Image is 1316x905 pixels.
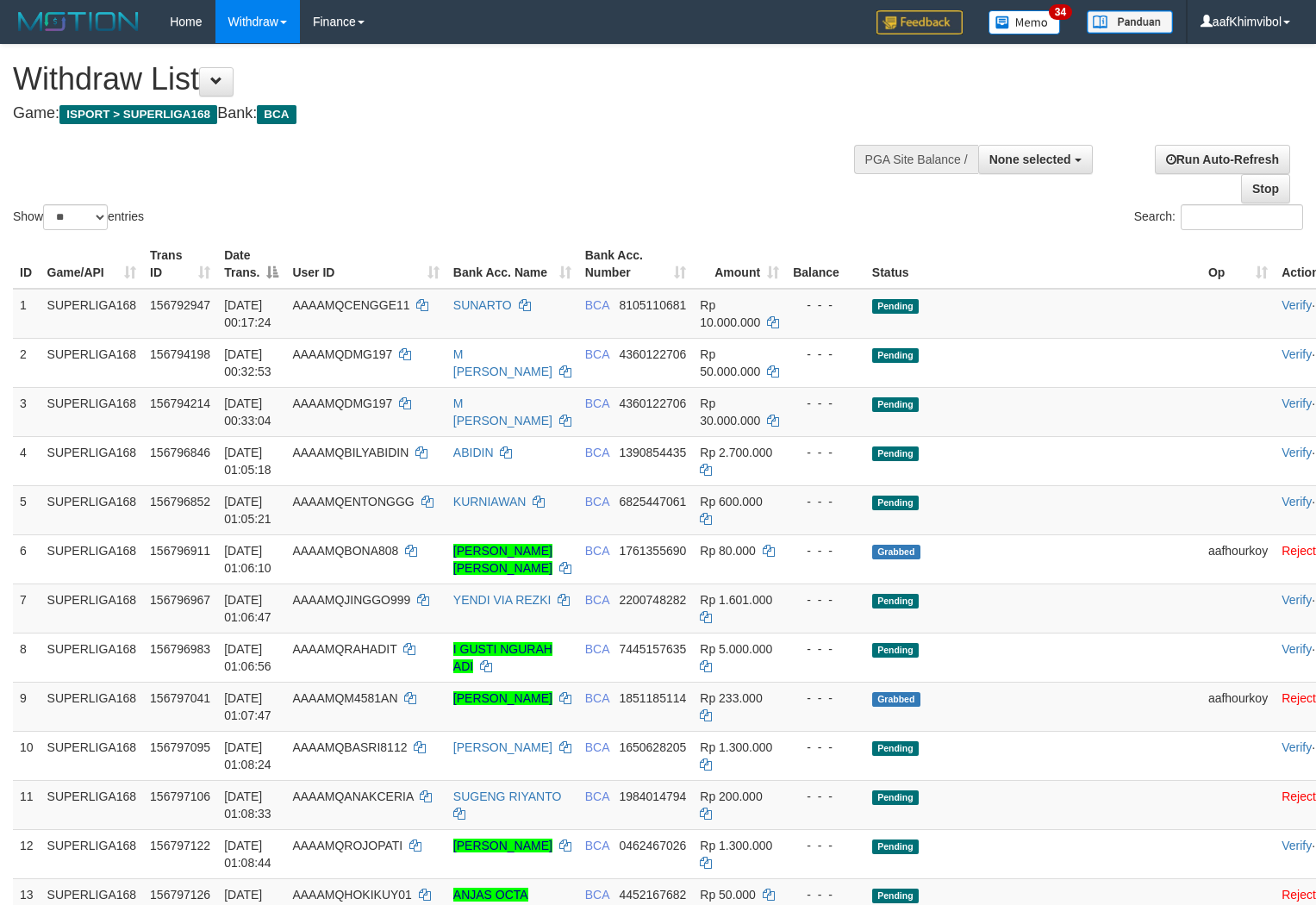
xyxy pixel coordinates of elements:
[793,739,858,756] div: - - -
[41,584,144,633] td: SUPERLIGA168
[13,682,41,731] td: 9
[700,691,762,705] span: Rp 233.000
[619,298,686,312] span: Copy 8105110681 to clipboard
[700,740,772,754] span: Rp 1.300.000
[453,298,512,312] a: SUNARTO
[1282,642,1312,656] a: Verify
[585,642,609,656] span: BCA
[872,397,919,412] span: Pending
[1181,204,1303,230] input: Search:
[585,446,609,459] span: BCA
[876,10,963,34] img: Feedback.jpg
[786,240,865,289] th: Balance
[41,731,144,780] td: SUPERLIGA168
[13,780,41,829] td: 11
[700,347,760,378] span: Rp 50.000.000
[292,790,413,803] span: AAAAMQANAKCERIA
[619,446,686,459] span: Copy 1390854435 to clipboard
[257,105,296,124] span: BCA
[150,642,210,656] span: 156796983
[224,593,271,624] span: [DATE] 01:06:47
[700,298,760,329] span: Rp 10.000.000
[13,105,860,122] h4: Game: Bank:
[1282,298,1312,312] a: Verify
[150,544,210,558] span: 156796911
[446,240,578,289] th: Bank Acc. Name: activate to sort column ascending
[585,495,609,509] span: BCA
[989,10,1061,34] img: Button%20Memo.svg
[224,839,271,870] span: [DATE] 01:08:44
[150,740,210,754] span: 156797095
[793,542,858,559] div: - - -
[1087,10,1173,34] img: panduan.png
[13,9,144,34] img: MOTION_logo.png
[872,348,919,363] span: Pending
[453,347,552,378] a: M [PERSON_NAME]
[13,289,41,339] td: 1
[453,839,552,852] a: [PERSON_NAME]
[41,780,144,829] td: SUPERLIGA168
[700,839,772,852] span: Rp 1.300.000
[285,240,446,289] th: User ID: activate to sort column ascending
[700,888,756,902] span: Rp 50.000
[793,444,858,461] div: - - -
[700,544,756,558] span: Rp 80.000
[224,446,271,477] span: [DATE] 01:05:18
[619,888,686,902] span: Copy 4452167682 to clipboard
[292,691,397,705] span: AAAAMQM4581AN
[793,640,858,658] div: - - -
[41,387,144,436] td: SUPERLIGA168
[13,485,41,534] td: 5
[585,396,609,410] span: BCA
[872,839,919,854] span: Pending
[224,740,271,771] span: [DATE] 01:08:24
[217,240,285,289] th: Date Trans.: activate to sort column descending
[619,544,686,558] span: Copy 1761355690 to clipboard
[578,240,694,289] th: Bank Acc. Number: activate to sort column ascending
[1282,888,1316,902] a: Reject
[41,633,144,682] td: SUPERLIGA168
[585,298,609,312] span: BCA
[41,534,144,584] td: SUPERLIGA168
[872,643,919,658] span: Pending
[292,544,398,558] span: AAAAMQBONA808
[453,593,552,607] a: YENDI VIA REZKI
[13,62,860,97] h1: Withdraw List
[872,545,920,559] span: Grabbed
[292,593,410,607] span: AAAAMQJINGGO999
[1134,204,1303,230] label: Search:
[150,446,210,459] span: 156796846
[224,642,271,673] span: [DATE] 01:06:56
[585,740,609,754] span: BCA
[1282,593,1312,607] a: Verify
[150,396,210,410] span: 156794214
[1282,347,1312,361] a: Verify
[700,396,760,428] span: Rp 30.000.000
[619,790,686,803] span: Copy 1984014794 to clipboard
[41,289,144,339] td: SUPERLIGA168
[292,495,414,509] span: AAAAMQENTONGGG
[150,839,210,852] span: 156797122
[793,886,858,903] div: - - -
[793,591,858,609] div: - - -
[143,240,217,289] th: Trans ID: activate to sort column ascending
[619,593,686,607] span: Copy 2200748282 to clipboard
[43,204,108,230] select: Showentries
[453,691,552,705] a: [PERSON_NAME]
[13,436,41,485] td: 4
[1282,691,1316,705] a: Reject
[224,691,271,722] span: [DATE] 01:07:47
[13,731,41,780] td: 10
[292,396,392,410] span: AAAAMQDMG197
[224,544,271,575] span: [DATE] 01:06:10
[224,298,271,329] span: [DATE] 00:17:24
[872,889,919,903] span: Pending
[585,691,609,705] span: BCA
[978,145,1093,174] button: None selected
[1282,740,1312,754] a: Verify
[41,829,144,878] td: SUPERLIGA168
[700,790,762,803] span: Rp 200.000
[150,298,210,312] span: 156792947
[1282,544,1316,558] a: Reject
[693,240,786,289] th: Amount: activate to sort column ascending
